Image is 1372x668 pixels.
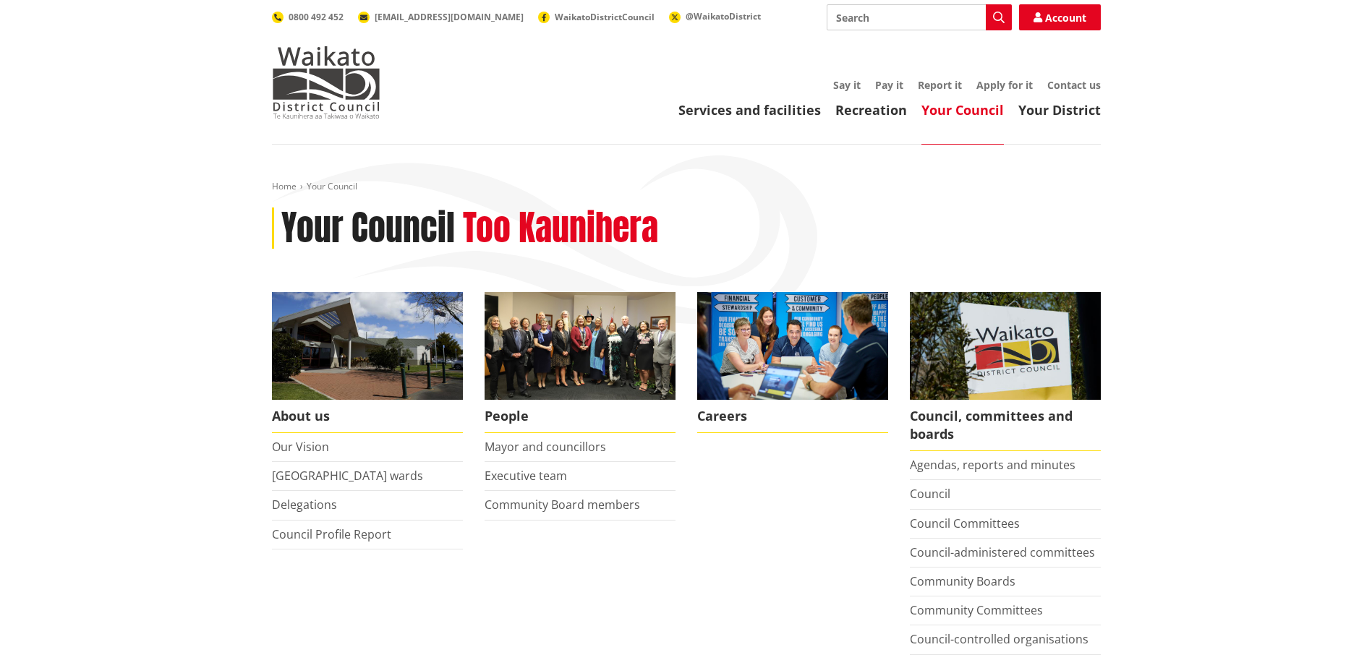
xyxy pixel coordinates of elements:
span: @WaikatoDistrict [686,10,761,22]
span: 0800 492 452 [289,11,344,23]
a: Mayor and councillors [485,439,606,455]
a: Your District [1018,101,1101,119]
span: Careers [697,400,888,433]
a: @WaikatoDistrict [669,10,761,22]
a: Council-administered committees [910,544,1095,560]
nav: breadcrumb [272,181,1101,193]
a: Agendas, reports and minutes [910,457,1075,473]
span: About us [272,400,463,433]
a: Executive team [485,468,567,484]
a: Council Committees [910,515,1020,531]
img: Waikato-District-Council-sign [910,292,1101,400]
a: Pay it [875,78,903,92]
a: Account [1019,4,1101,30]
a: Community Committees [910,602,1043,618]
span: WaikatoDistrictCouncil [555,11,655,23]
a: Apply for it [976,78,1033,92]
a: WDC Building 0015 About us [272,292,463,433]
a: Our Vision [272,439,329,455]
a: [GEOGRAPHIC_DATA] wards [272,468,423,484]
span: [EMAIL_ADDRESS][DOMAIN_NAME] [375,11,524,23]
a: 2022 Council People [485,292,676,433]
img: WDC Building 0015 [272,292,463,400]
a: Contact us [1047,78,1101,92]
a: [EMAIL_ADDRESS][DOMAIN_NAME] [358,11,524,23]
a: Report it [918,78,962,92]
a: Community Boards [910,573,1015,589]
a: Say it [833,78,861,92]
span: Council, committees and boards [910,400,1101,451]
a: 0800 492 452 [272,11,344,23]
a: Council-controlled organisations [910,631,1088,647]
a: Council Profile Report [272,526,391,542]
a: Your Council [921,101,1004,119]
span: Your Council [307,180,357,192]
img: Office staff in meeting - Career page [697,292,888,400]
a: Waikato-District-Council-sign Council, committees and boards [910,292,1101,451]
h2: Too Kaunihera [463,207,658,249]
a: Delegations [272,497,337,513]
a: WaikatoDistrictCouncil [538,11,655,23]
img: 2022 Council [485,292,676,400]
a: Home [272,180,297,192]
h1: Your Council [281,207,455,249]
a: Recreation [835,101,907,119]
a: Services and facilities [678,101,821,119]
a: Careers [697,292,888,433]
a: Community Board members [485,497,640,513]
input: Search input [827,4,1012,30]
span: People [485,400,676,433]
img: Waikato District Council - Te Kaunihera aa Takiwaa o Waikato [272,46,380,119]
a: Council [910,486,950,502]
